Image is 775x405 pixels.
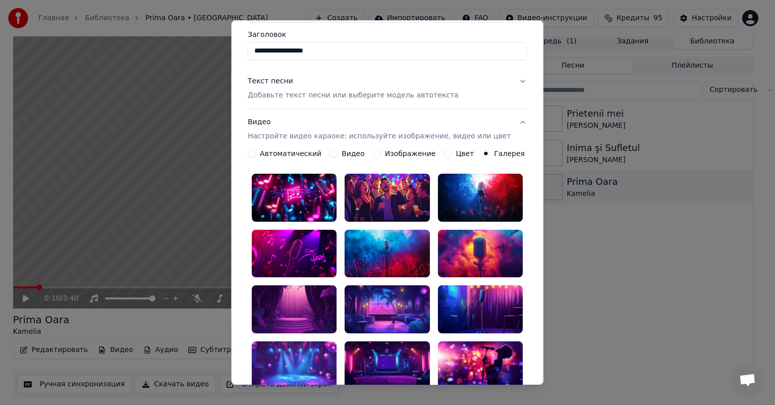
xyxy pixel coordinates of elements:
label: Цвет [456,150,474,157]
div: Видео [248,117,511,141]
label: Галерея [494,150,525,157]
label: Изображение [385,150,436,157]
button: ВидеоНастройте видео караоке: используйте изображение, видео или цвет [248,109,527,149]
div: Текст песни [248,76,293,86]
div: Выбрать файл [248,4,318,22]
p: Добавьте текст песни или выберите модель автотекста [248,90,459,100]
label: Заголовок [248,31,527,38]
label: Видео [342,150,365,157]
label: Автоматический [260,150,321,157]
p: Настройте видео караоке: используйте изображение, видео или цвет [248,131,511,141]
button: Текст песниДобавьте текст песни или выберите модель автотекста [248,68,527,109]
